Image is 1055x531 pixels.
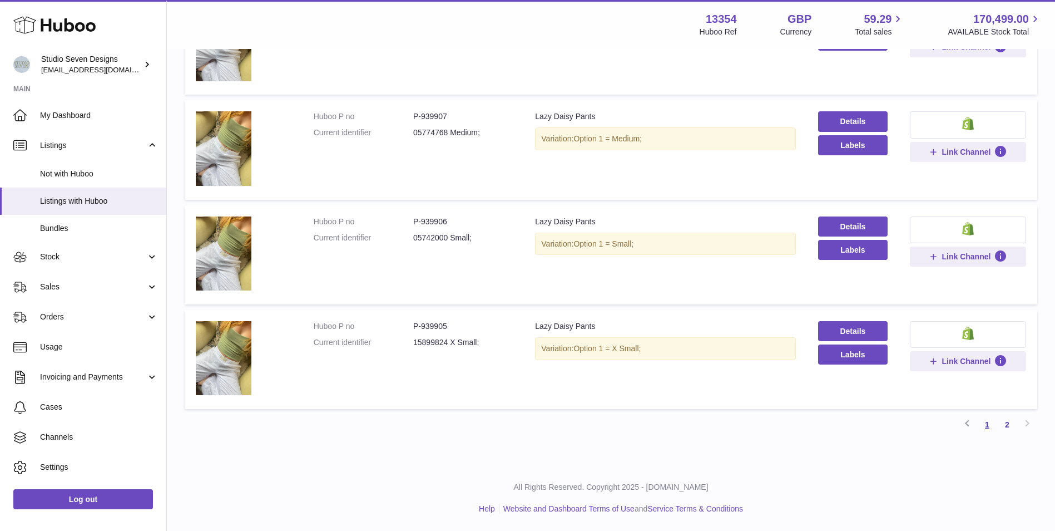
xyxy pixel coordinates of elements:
[942,252,990,262] span: Link Channel
[706,12,737,27] strong: 13354
[413,127,513,138] dd: 05774768 Medium;
[573,239,633,248] span: Option 1 = Small;
[700,27,737,37] div: Huboo Ref
[196,321,251,395] img: Lazy Daisy Pants
[962,222,974,235] img: shopify-small.png
[196,217,251,291] img: Lazy Daisy Pants
[910,247,1026,267] button: Link Channel
[948,27,1042,37] span: AVAILABLE Stock Total
[413,217,513,227] dd: P-939906
[40,252,146,262] span: Stock
[413,321,513,332] dd: P-939905
[535,321,796,332] div: Lazy Daisy Pants
[40,282,146,292] span: Sales
[40,432,158,442] span: Channels
[314,111,413,122] dt: Huboo P no
[40,342,158,352] span: Usage
[535,111,796,122] div: Lazy Daisy Pants
[176,482,1046,493] p: All Rights Reserved. Copyright 2025 - [DOMAIN_NAME]
[40,140,146,151] span: Listings
[479,504,495,513] a: Help
[942,356,990,366] span: Link Channel
[499,504,743,514] li: and
[855,27,904,37] span: Total sales
[535,233,796,255] div: Variation:
[40,169,158,179] span: Not with Huboo
[13,489,153,509] a: Log out
[413,233,513,243] dd: 05742000 Small;
[40,312,146,322] span: Orders
[818,111,888,131] a: Details
[818,135,888,155] button: Labels
[973,12,1029,27] span: 170,499.00
[573,134,642,143] span: Option 1 = Medium;
[314,321,413,332] dt: Huboo P no
[413,337,513,348] dd: 15899824 X Small;
[40,196,158,206] span: Listings with Huboo
[910,351,1026,371] button: Link Channel
[818,217,888,237] a: Details
[818,240,888,260] button: Labels
[573,344,641,353] span: Option 1 = X Small;
[864,12,891,27] span: 59.29
[787,12,811,27] strong: GBP
[780,27,812,37] div: Currency
[41,54,141,75] div: Studio Seven Designs
[40,223,158,234] span: Bundles
[314,233,413,243] dt: Current identifier
[413,111,513,122] dd: P-939907
[910,142,1026,162] button: Link Channel
[818,345,888,365] button: Labels
[962,327,974,340] img: shopify-small.png
[314,337,413,348] dt: Current identifier
[40,110,158,121] span: My Dashboard
[997,415,1017,435] a: 2
[962,117,974,130] img: shopify-small.png
[535,217,796,227] div: Lazy Daisy Pants
[40,372,146,382] span: Invoicing and Payments
[977,415,997,435] a: 1
[314,217,413,227] dt: Huboo P no
[503,504,635,513] a: Website and Dashboard Terms of Use
[535,337,796,360] div: Variation:
[942,147,990,157] span: Link Channel
[40,462,158,473] span: Settings
[13,56,30,73] img: internalAdmin-13354@internal.huboo.com
[535,127,796,150] div: Variation:
[196,111,251,185] img: Lazy Daisy Pants
[40,402,158,412] span: Cases
[314,127,413,138] dt: Current identifier
[818,321,888,341] a: Details
[948,12,1042,37] a: 170,499.00 AVAILABLE Stock Total
[855,12,904,37] a: 59.29 Total sales
[647,504,743,513] a: Service Terms & Conditions
[41,65,164,74] span: [EMAIL_ADDRESS][DOMAIN_NAME]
